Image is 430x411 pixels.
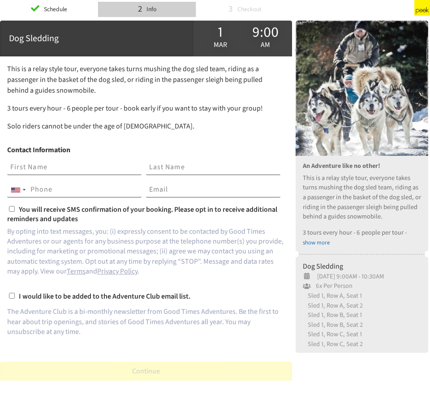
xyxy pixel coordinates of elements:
[9,293,15,299] input: I would like to be added to the Adventure Club email list.
[311,281,353,291] span: 6x Per Person
[303,261,421,272] div: Dog Sledding
[198,26,243,39] div: 1
[7,103,285,114] p: 3 tours every hour - 6 people per tour - book early if you want to stay with your group!
[303,310,362,320] span: Sled 1, Row B, Seat 1
[7,160,142,175] input: First Name
[7,142,285,158] h1: Contact Information
[243,39,288,51] div: am
[146,160,280,175] input: Last Name
[146,182,280,197] input: Email
[243,26,288,39] div: 9:00
[7,307,285,337] p: The Adventure Club is a bi-monthly newsletter from Good Times Adventures. Be the first to hear ab...
[303,339,363,349] span: Sled 1, Row C, Seat 2
[303,301,363,310] span: Sled 1, Row A, Seat 2
[97,266,138,276] a: Privacy Policy
[7,182,142,197] input: Phone
[228,3,233,16] div: 3
[303,320,363,330] span: Sled 1, Row B, Seat 2
[7,205,277,224] span: You will receive SMS confirmation of your booking. Please opt in to receive additional reminders ...
[9,206,15,212] input: You will receive SMS confirmation of your booking. Please opt in to receive additional reminders ...
[198,24,243,53] div: Mar
[9,32,185,45] div: Dog Sledding
[19,291,190,301] span: I would like to be added to the Adventure Club email list.
[8,183,28,197] div: Telephone country code
[41,3,67,16] div: Schedule
[303,291,362,300] span: Sled 1, Row A, Seat 1
[144,3,157,16] div: Info
[98,2,196,17] li: 2 Info
[138,3,142,16] div: 2
[7,121,285,132] p: Solo riders cannot be under the age of [DEMOGRAPHIC_DATA].
[193,21,292,56] div: 1 Mar 9:00 am
[303,239,330,247] a: show more
[332,5,407,14] div: Powered by [DOMAIN_NAME]
[303,330,362,339] span: Sled 1, Row C, Seat 1
[296,21,428,156] img: u6HwaPqQnGkBDsgxDvot
[196,2,294,17] li: 3 Checkout
[67,266,86,276] a: Terms
[7,227,285,277] p: By opting into text messages, you: (i) expressly consent to be contacted by Good Times Adventures...
[303,228,421,238] p: 3 tours every hour - 6 people per tour -
[303,162,421,170] h3: An Adventure like no other!
[7,64,285,96] p: This is a relay style tour, everyone takes turns mushing the dog sled team, riding as a passenger...
[234,3,262,16] div: Checkout
[303,173,421,222] p: This is a relay style tour, everyone takes turns mushing the dog sled team, riding as a passenger...
[311,272,384,281] span: [DATE] 9:00AM - 10:30AM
